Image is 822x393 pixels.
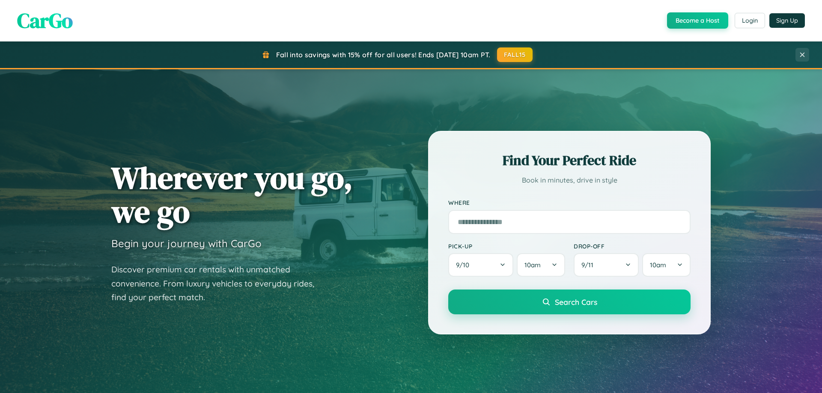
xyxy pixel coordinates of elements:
[769,13,805,28] button: Sign Up
[574,253,639,277] button: 9/11
[448,242,565,250] label: Pick-up
[448,199,691,207] label: Where
[581,261,598,269] span: 9 / 11
[448,253,513,277] button: 9/10
[111,263,325,304] p: Discover premium car rentals with unmatched convenience. From luxury vehicles to everyday rides, ...
[735,13,765,28] button: Login
[456,261,474,269] span: 9 / 10
[448,290,691,314] button: Search Cars
[517,253,565,277] button: 10am
[574,242,691,250] label: Drop-off
[642,253,691,277] button: 10am
[111,237,262,250] h3: Begin your journey with CarGo
[448,151,691,170] h2: Find Your Perfect Ride
[555,297,597,307] span: Search Cars
[111,161,353,228] h1: Wherever you go, we go
[497,47,533,62] button: FALL15
[276,50,491,59] span: Fall into savings with 15% off for all users! Ends [DATE] 10am PT.
[448,174,691,186] p: Book in minutes, drive in style
[650,261,666,269] span: 10am
[524,261,541,269] span: 10am
[17,6,73,35] span: CarGo
[667,12,728,29] button: Become a Host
